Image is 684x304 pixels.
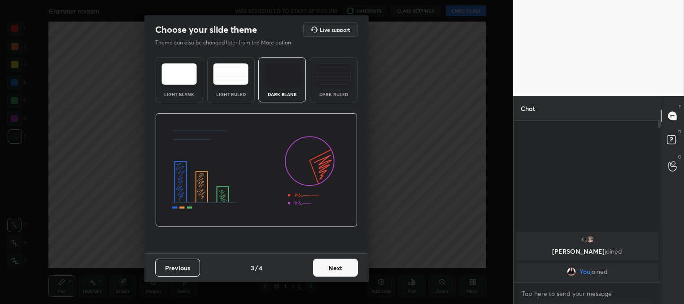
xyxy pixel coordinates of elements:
[155,39,301,47] p: Theme can also be changed later from the More option
[265,63,300,85] img: darkTheme.f0cc69e5.svg
[155,259,200,277] button: Previous
[213,63,248,85] img: lightRuledTheme.5fabf969.svg
[590,268,607,275] span: joined
[316,92,352,97] div: Dark Ruled
[514,97,542,120] p: Chat
[678,128,681,135] p: D
[566,267,575,276] img: 9625ca254c9a4c39afd5df72150ff80f.jpg
[161,63,197,85] img: lightTheme.e5ed3b09.svg
[161,92,197,97] div: Light Blank
[586,235,595,244] img: a79e799a5f39464aa1d97b677c77b513.jpg
[579,268,590,275] span: You
[264,92,300,97] div: Dark Blank
[605,247,622,256] span: joined
[255,263,258,273] h4: /
[213,92,249,97] div: Light Ruled
[514,230,661,282] div: grid
[313,259,358,277] button: Next
[155,24,257,35] h2: Choose your slide theme
[259,263,262,273] h4: 4
[678,154,681,160] p: G
[679,103,681,110] p: T
[251,263,254,273] h4: 3
[521,248,653,255] p: [PERSON_NAME]
[579,235,588,244] img: 3fb1fb7925134e51ae6eba03aac1c5c6.jpg
[320,27,350,32] h5: Live support
[316,63,351,85] img: darkRuledTheme.de295e13.svg
[155,113,357,227] img: darkThemeBanner.d06ce4a2.svg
